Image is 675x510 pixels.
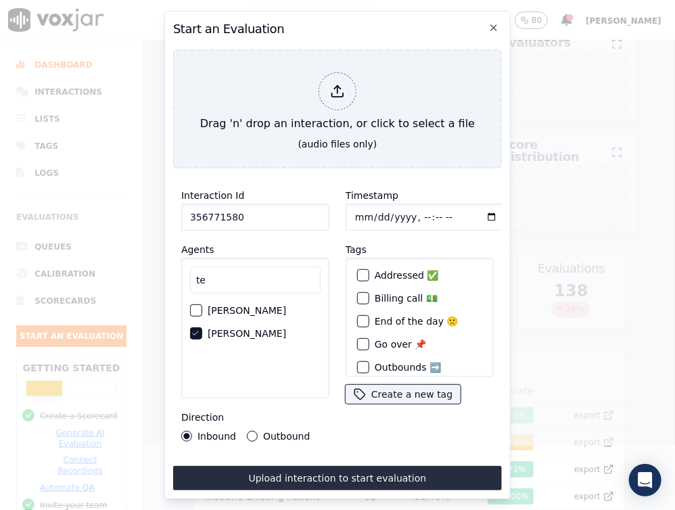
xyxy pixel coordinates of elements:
[629,464,661,496] div: Open Intercom Messenger
[346,385,461,404] button: Create a new tag
[263,432,310,441] label: Outbound
[181,244,214,255] label: Agents
[181,412,224,423] label: Direction
[195,67,480,137] div: Drag 'n' drop an interaction, or click to select a file
[173,49,502,168] button: Drag 'n' drop an interaction, or click to select a file (audio files only)
[298,137,377,151] div: (audio files only)
[375,294,438,303] label: Billing call 💵
[173,466,502,490] button: Upload interaction to start evaluation
[208,306,286,315] label: [PERSON_NAME]
[346,190,398,201] label: Timestamp
[190,266,321,294] input: Search Agents...
[375,271,439,280] label: Addressed ✅
[181,204,329,231] input: reference id, file name, etc
[375,363,441,372] label: Outbounds ➡️
[346,244,367,255] label: Tags
[173,20,502,39] h2: Start an Evaluation
[181,190,244,201] label: Interaction Id
[375,317,459,326] label: End of the day 🙁
[208,329,286,338] label: [PERSON_NAME]
[197,432,236,441] label: Inbound
[375,340,427,349] label: Go over 📌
